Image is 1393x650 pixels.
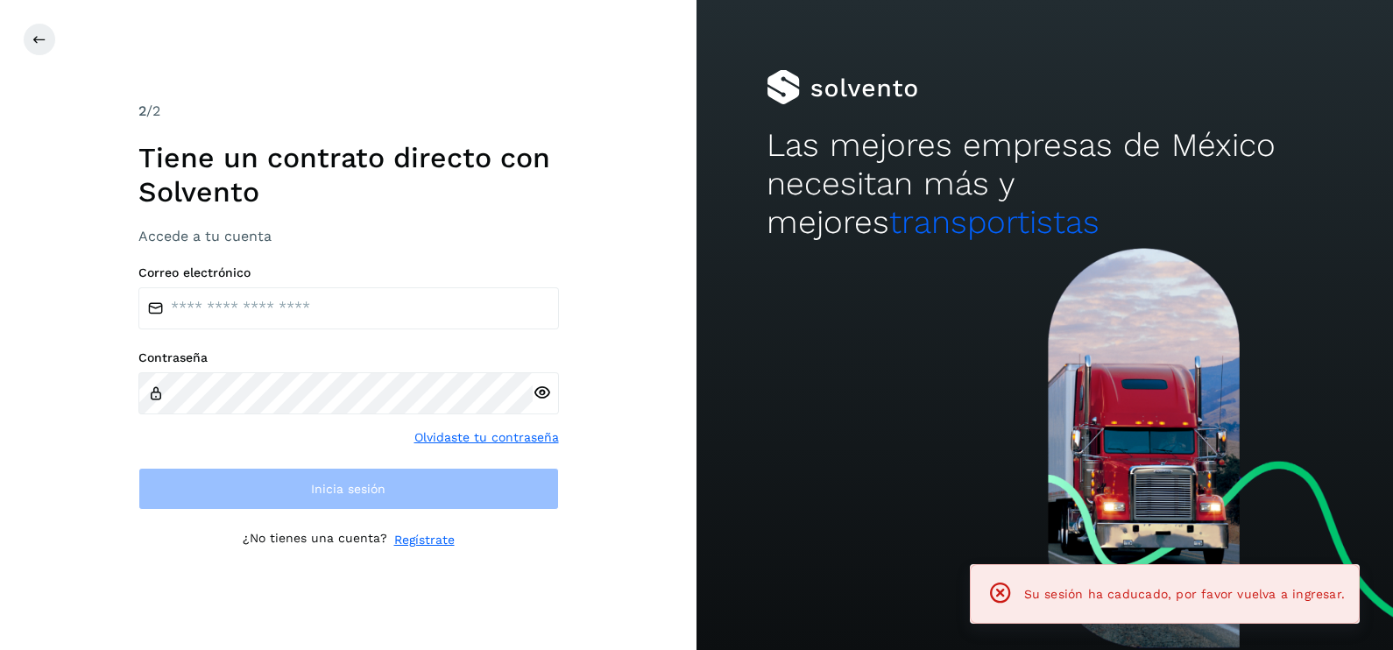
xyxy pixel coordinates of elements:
[414,428,559,447] a: Olvidaste tu contraseña
[138,265,559,280] label: Correo electrónico
[138,350,559,365] label: Contraseña
[138,101,559,122] div: /2
[1024,587,1345,601] span: Su sesión ha caducado, por favor vuelva a ingresar.
[889,203,1100,241] span: transportistas
[138,468,559,510] button: Inicia sesión
[138,102,146,119] span: 2
[138,141,559,208] h1: Tiene un contrato directo con Solvento
[311,483,385,495] span: Inicia sesión
[138,228,559,244] h3: Accede a tu cuenta
[394,531,455,549] a: Regístrate
[767,126,1324,243] h2: Las mejores empresas de México necesitan más y mejores
[243,531,387,549] p: ¿No tienes una cuenta?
